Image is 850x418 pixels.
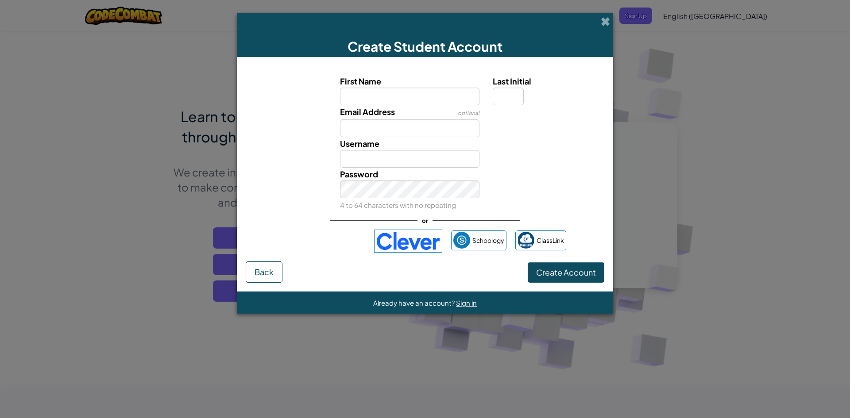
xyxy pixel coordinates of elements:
img: classlink-logo-small.png [518,232,534,249]
img: schoology.png [453,232,470,249]
button: Create Account [528,262,604,283]
img: clever-logo-blue.png [374,230,442,253]
button: Back [246,261,282,283]
span: or [417,214,433,227]
span: Back [255,267,274,277]
iframe: Sign in with Google Button [279,231,370,251]
span: Schoology [472,234,504,247]
span: Create Account [536,267,596,277]
span: Create Student Account [348,38,502,55]
small: 4 to 64 characters with no repeating [340,201,456,209]
span: First Name [340,76,381,86]
span: Already have an account? [373,299,456,307]
span: Password [340,169,378,179]
span: optional [458,110,479,116]
span: Last Initial [493,76,531,86]
span: ClassLink [537,234,564,247]
a: Sign in [456,299,477,307]
span: Email Address [340,107,395,117]
span: Username [340,138,379,149]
